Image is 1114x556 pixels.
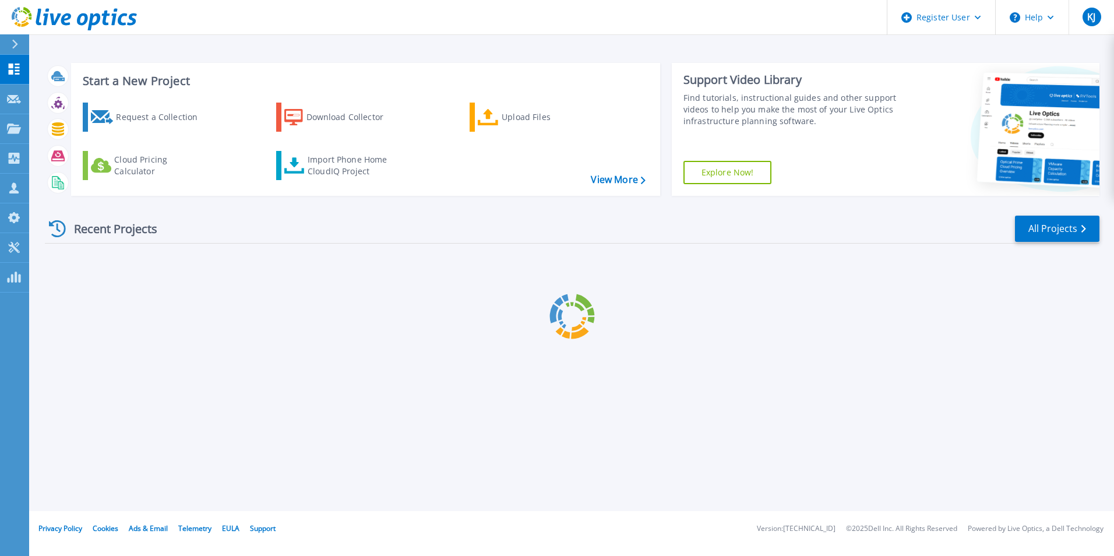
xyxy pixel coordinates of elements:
li: © 2025 Dell Inc. All Rights Reserved [846,525,957,533]
div: Recent Projects [45,214,173,243]
div: Upload Files [502,105,595,129]
a: Request a Collection [83,103,213,132]
a: Privacy Policy [38,523,82,533]
a: Support [250,523,276,533]
a: EULA [222,523,239,533]
div: Find tutorials, instructional guides and other support videos to help you make the most of your L... [683,92,901,127]
div: Download Collector [306,105,400,129]
div: Support Video Library [683,72,901,87]
div: Request a Collection [116,105,209,129]
a: Cloud Pricing Calculator [83,151,213,180]
div: Import Phone Home CloudIQ Project [308,154,399,177]
a: Explore Now! [683,161,772,184]
div: Cloud Pricing Calculator [114,154,207,177]
a: Telemetry [178,523,211,533]
a: Upload Files [470,103,600,132]
a: All Projects [1015,216,1099,242]
h3: Start a New Project [83,75,645,87]
li: Version: [TECHNICAL_ID] [757,525,835,533]
a: Cookies [93,523,118,533]
a: Download Collector [276,103,406,132]
li: Powered by Live Optics, a Dell Technology [968,525,1104,533]
a: View More [591,174,645,185]
span: KJ [1087,12,1095,22]
a: Ads & Email [129,523,168,533]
